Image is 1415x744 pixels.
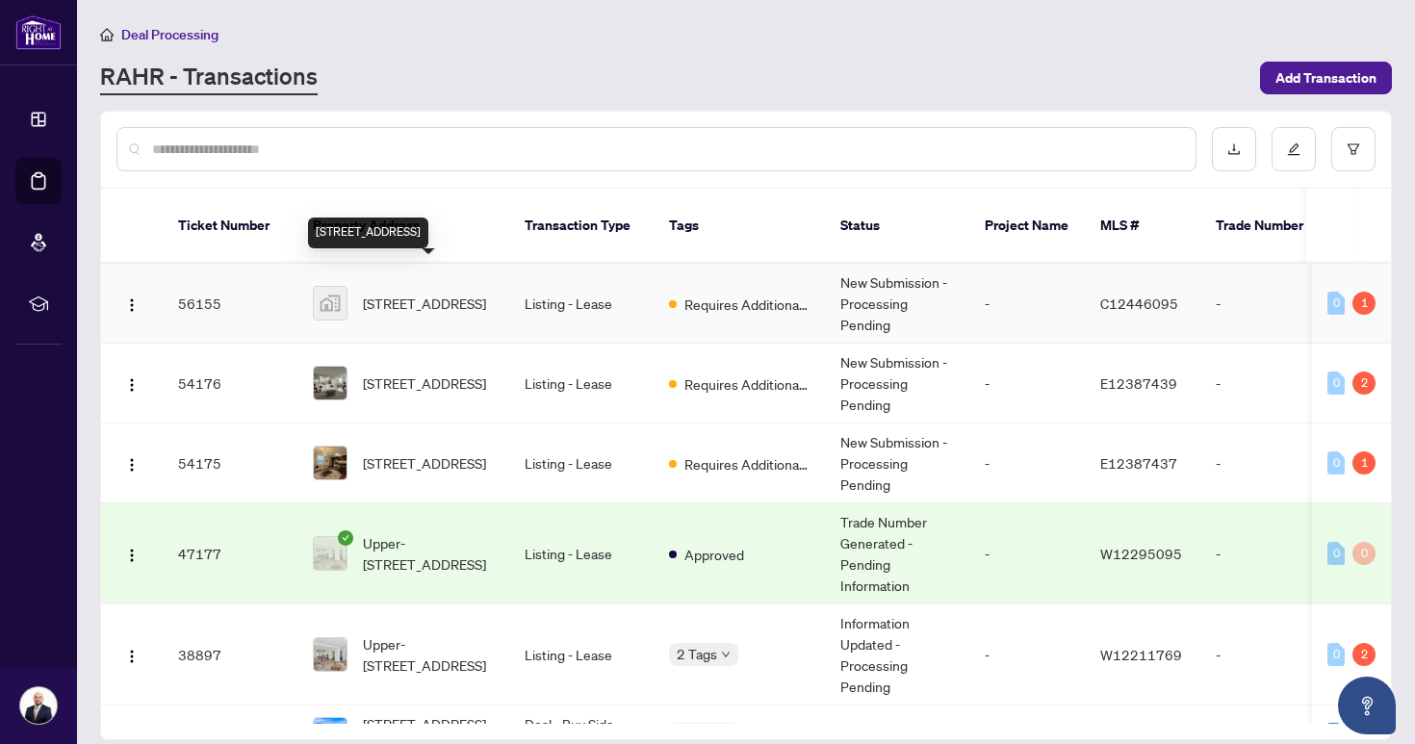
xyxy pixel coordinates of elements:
div: 2 [1352,372,1376,395]
img: Logo [124,297,140,313]
img: Logo [124,649,140,664]
th: Ticket Number [163,189,297,264]
td: Listing - Lease [509,264,654,344]
td: - [969,264,1085,344]
button: Logo [116,639,147,670]
th: Property Address [297,189,509,264]
img: logo [15,14,62,50]
img: thumbnail-img [314,537,347,570]
div: 0 [1327,451,1345,475]
td: - [969,604,1085,706]
span: 2 Tags [677,643,717,665]
div: 0 [1327,292,1345,315]
td: - [1200,503,1335,604]
button: download [1212,127,1256,171]
button: Add Transaction [1260,62,1392,94]
td: - [1200,604,1335,706]
div: 1 [1352,451,1376,475]
span: [STREET_ADDRESS] [363,372,486,394]
span: down [721,650,731,659]
img: thumbnail-img [314,287,347,320]
th: Tags [654,189,825,264]
span: filter [1347,142,1360,156]
td: New Submission - Processing Pending [825,423,969,503]
span: E12387439 [1100,374,1177,392]
img: Logo [124,457,140,473]
td: - [1200,264,1335,344]
span: Requires Additional Docs [684,373,810,395]
div: 2 [1352,643,1376,666]
button: filter [1331,127,1376,171]
img: Logo [124,548,140,563]
span: Approved [684,544,744,565]
td: 47177 [163,503,297,604]
div: 0 [1327,643,1345,666]
span: Add Transaction [1275,63,1376,93]
div: [STREET_ADDRESS] [308,218,428,248]
span: edit [1287,142,1300,156]
td: 54175 [163,423,297,503]
td: 38897 [163,604,297,706]
span: [STREET_ADDRESS] [363,293,486,314]
span: Requires Additional Docs [684,294,810,315]
div: 1 [1352,292,1376,315]
span: W12211769 [1100,646,1182,663]
button: Logo [116,448,147,478]
span: Upper-[STREET_ADDRESS] [363,633,494,676]
div: 0 [1327,372,1345,395]
span: E12387437 [1100,454,1177,472]
img: Profile Icon [20,687,57,724]
td: - [1200,344,1335,423]
img: thumbnail-img [314,638,347,671]
td: 54176 [163,344,297,423]
th: Status [825,189,969,264]
img: thumbnail-img [314,447,347,479]
button: Open asap [1338,677,1396,734]
td: - [1200,423,1335,503]
td: 56155 [163,264,297,344]
span: W12295095 [1100,545,1182,562]
td: - [969,344,1085,423]
td: Information Updated - Processing Pending [825,604,969,706]
span: home [100,28,114,41]
button: edit [1272,127,1316,171]
button: Logo [116,288,147,319]
span: Upper-[STREET_ADDRESS] [363,532,494,575]
span: Requires Additional Docs [684,453,810,475]
th: Project Name [969,189,1085,264]
div: 0 [1352,542,1376,565]
span: download [1227,142,1241,156]
td: - [969,503,1085,604]
img: Logo [124,377,140,393]
td: New Submission - Processing Pending [825,264,969,344]
td: New Submission - Processing Pending [825,344,969,423]
th: Trade Number [1200,189,1335,264]
td: Listing - Lease [509,604,654,706]
span: [STREET_ADDRESS] [363,452,486,474]
div: 0 [1327,542,1345,565]
th: MLS # [1085,189,1200,264]
td: Listing - Lease [509,344,654,423]
button: Logo [116,538,147,569]
td: - [969,423,1085,503]
td: Listing - Lease [509,503,654,604]
span: C12446095 [1100,295,1178,312]
img: thumbnail-img [314,367,347,399]
th: Transaction Type [509,189,654,264]
td: Trade Number Generated - Pending Information [825,503,969,604]
button: Logo [116,368,147,398]
span: Deal Processing [121,26,219,43]
span: check-circle [338,530,353,546]
a: RAHR - Transactions [100,61,318,95]
td: Listing - Lease [509,423,654,503]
